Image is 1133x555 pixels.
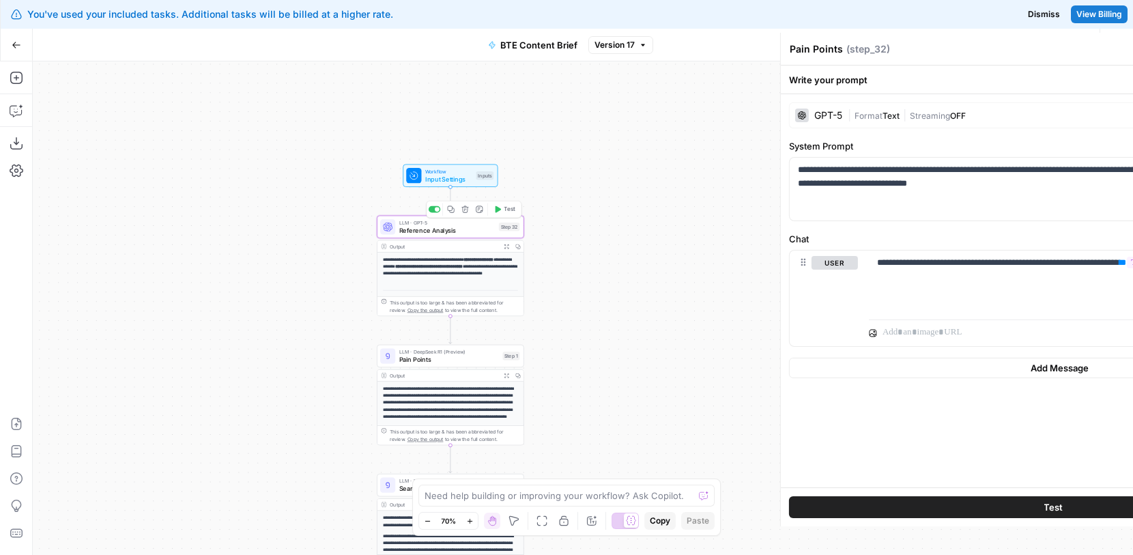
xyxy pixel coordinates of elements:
span: Input Settings [425,174,472,184]
div: This output is too large & has been abbreviated for review. to view the full content. [390,428,520,443]
div: Step 32 [499,223,520,231]
span: OFF [950,111,966,121]
div: This output is too large & has been abbreviated for review. to view the full content. [390,298,520,313]
span: LLM · DeepSeek R1 (Preview) [399,348,499,356]
g: Edge from start to step_32 [449,187,452,214]
div: Output [390,242,498,250]
span: ( step_32 ) [846,42,890,56]
div: user [790,251,858,346]
div: You've used your included tasks. Additional tasks will be billed at a higher rate. [11,8,705,21]
div: Inputs [476,171,493,180]
span: | [900,108,910,122]
g: Edge from step_1 to step_2 [449,445,452,472]
textarea: Pain Points [790,42,843,56]
span: BTE Content Brief [500,38,577,52]
g: Edge from step_32 to step_1 [449,316,452,343]
span: LLM · DeepSeek R1 (Preview) [399,477,498,485]
button: user [812,256,858,270]
span: Copy the output [407,436,444,442]
span: View Billing [1076,8,1122,20]
button: BTE Content Brief [480,34,586,56]
span: | [848,108,855,122]
a: View Billing [1071,5,1128,23]
span: Streaming [910,111,950,121]
div: Output [390,371,498,379]
div: Output [390,501,498,509]
span: Test [1044,500,1063,514]
button: Dismiss [1022,5,1065,23]
span: Pain Points [399,354,499,364]
span: Dismiss [1028,8,1060,20]
div: GPT-5 [814,111,842,120]
span: Add Message [1031,361,1089,375]
span: Text [883,111,900,121]
span: LLM · GPT-5 [399,219,495,227]
span: Reference Analysis [399,225,495,235]
span: Format [855,111,883,121]
div: Step 1 [502,352,519,360]
span: Search Intent [399,484,498,494]
span: Workflow [425,167,472,175]
span: 70% [441,515,456,526]
span: Copy the output [407,307,444,313]
div: WorkflowInput SettingsInputs [377,165,524,187]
